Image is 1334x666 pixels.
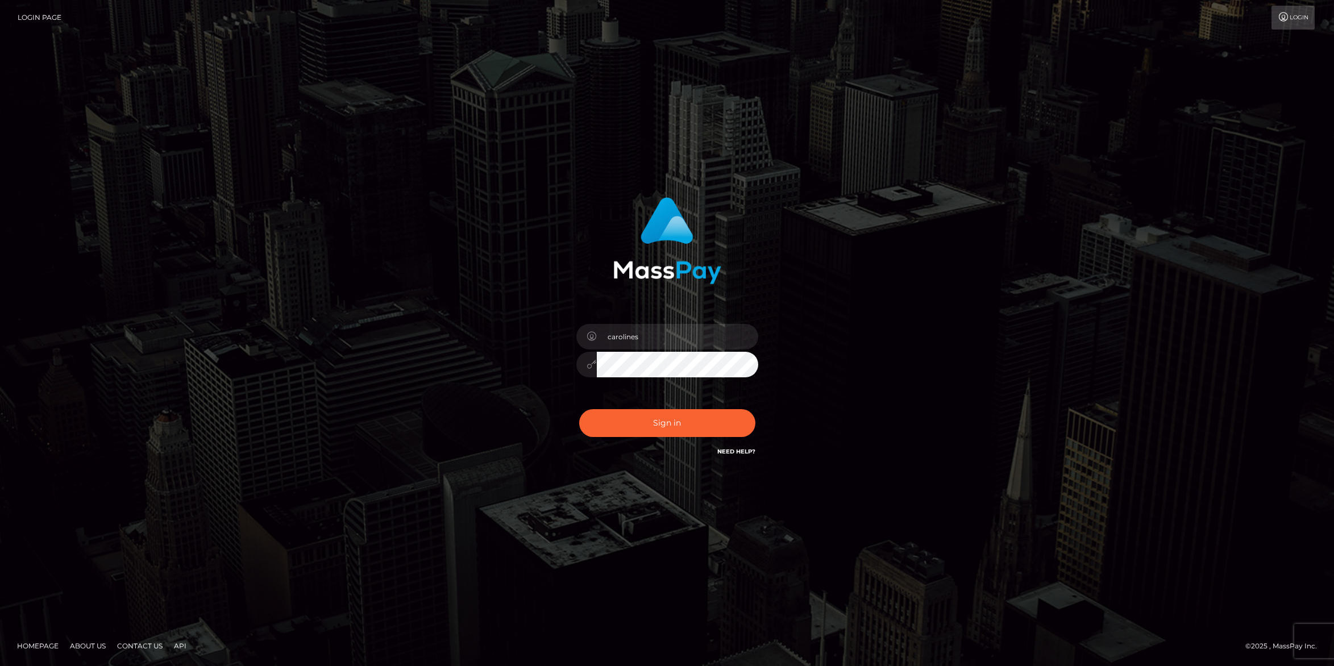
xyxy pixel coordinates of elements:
[1245,640,1325,652] div: © 2025 , MassPay Inc.
[717,448,755,455] a: Need Help?
[65,637,110,655] a: About Us
[1271,6,1315,30] a: Login
[597,324,758,349] input: Username...
[113,637,167,655] a: Contact Us
[13,637,63,655] a: Homepage
[579,409,755,437] button: Sign in
[169,637,191,655] a: API
[613,197,721,284] img: MassPay Login
[18,6,61,30] a: Login Page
